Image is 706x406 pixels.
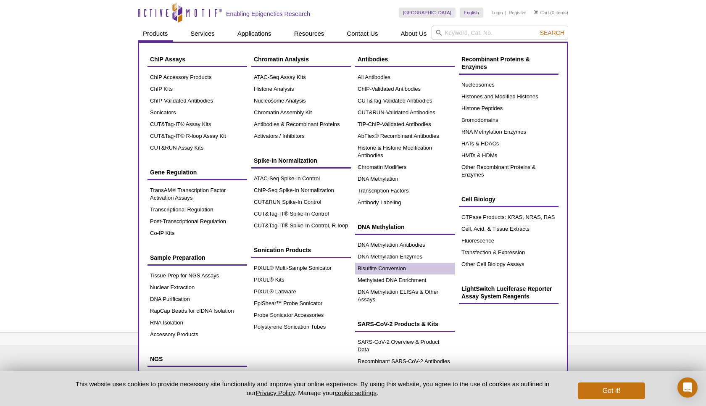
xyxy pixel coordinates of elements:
a: Cart [534,10,549,16]
a: Methylated DNA Enrichment [355,274,455,286]
a: Nuclear Extraction [148,282,247,293]
a: PIXUL® Labware [251,286,351,298]
a: Antibodies [355,51,455,67]
a: Recombinant Proteins & Enzymes [459,51,558,75]
a: Transcription Factors [355,185,455,197]
a: TIP-ChIP-Validated Antibodies [355,119,455,130]
a: Tissue Prep for NGS Assays [148,270,247,282]
a: Cell, Acid, & Tissue Extracts [459,223,558,235]
span: LightSwitch Luciferase Reporter Assay System Reagents [461,285,552,300]
a: About Us [396,26,432,42]
a: DNA Methylation ELISAs & Other Assays [355,286,455,306]
a: Sonication Products [251,242,351,258]
a: ChIP Kits [148,83,247,95]
a: [GEOGRAPHIC_DATA] [399,8,456,18]
a: ChIP Assays [148,51,247,67]
p: This website uses cookies to provide necessary site functionality and improve your online experie... [61,380,564,397]
a: Probe Sonicator Accessories [251,309,351,321]
a: RNA Isolation [148,317,247,329]
button: Search [537,29,567,37]
a: Antibodies & Recombinant Proteins [251,119,351,130]
a: RapCap Beads for cfDNA Isolation [148,305,247,317]
a: Services [185,26,220,42]
a: Histone & Histone Modification Antibodies [355,142,455,161]
a: Products [138,26,173,42]
span: DNA Methylation [358,224,404,230]
a: Sample Preparation [148,250,247,266]
span: Search [540,29,564,36]
a: Other Recombinant Proteins & Enzymes [459,161,558,181]
input: Keyword, Cat. No. [432,26,568,40]
a: Resources [289,26,329,42]
a: Chromatin Assembly Kit [251,107,351,119]
a: Gene Regulation [148,164,247,180]
span: Chromatin Analysis [254,56,309,63]
a: HMTs & HDMs [459,150,558,161]
a: Spike-In Normalization [251,153,351,169]
span: SARS-CoV-2 Products & Kits [358,321,438,327]
a: CUT&RUN-Validated Antibodies [355,107,455,119]
h2: Enabling Epigenetics Research [226,10,310,18]
li: (0 items) [534,8,568,18]
li: | [505,8,506,18]
span: Antibodies [358,56,388,63]
a: Cell Biology [459,191,558,207]
a: Nucleosomes [459,79,558,91]
span: Cell Biology [461,196,495,203]
a: Bisulfite Conversion [355,263,455,274]
a: PIXUL® Multi-Sample Sonicator [251,262,351,274]
a: Chromatin Analysis [251,51,351,67]
a: Recombinant SARS-CoV-2 Antibodies [355,356,455,367]
a: Polystyrene Sonication Tubes [251,321,351,333]
a: Histones and Modified Histones [459,91,558,103]
img: Your Cart [534,10,538,14]
a: ChIP-Validated Antibodies [355,83,455,95]
a: ChIP Accessory Products [148,71,247,83]
span: Spike-In Normalization [254,157,317,164]
button: Got it! [578,382,645,399]
a: LightSwitch Luciferase Reporter Assay System Reagents [459,281,558,304]
a: CUT&Tag-Validated Antibodies [355,95,455,107]
a: CUT&RUN Assay Kits [148,142,247,154]
button: cookie settings [335,389,377,396]
a: Applications [232,26,277,42]
a: ATAC-Seq Assay Kits [251,71,351,83]
a: Chromatin Modifiers [355,161,455,173]
a: Bromodomains [459,114,558,126]
a: CUT&Tag-IT® Spike-In Control [251,208,351,220]
a: All Antibodies [355,71,455,83]
a: English [460,8,483,18]
a: Co-IP Kits [148,227,247,239]
a: PIXUL® Kits [251,274,351,286]
span: Gene Regulation [150,169,197,176]
a: Activators / Inhibitors [251,130,351,142]
a: CUT&Tag-IT® Spike-In Control, R-loop [251,220,351,232]
span: Sample Preparation [150,254,205,261]
a: Other Cell Biology Assays [459,258,558,270]
a: DNA Methylation Enzymes [355,251,455,263]
a: Sonicators [148,107,247,119]
a: Post-Transcriptional Regulation [148,216,247,227]
a: GTPase Products: KRAS, NRAS, RAS [459,211,558,223]
a: DNA Methylation Antibodies [355,239,455,251]
a: Nucleosome Analysis [251,95,351,107]
a: SARS-CoV-2 Overview & Product Data [355,336,455,356]
div: Open Intercom Messenger [677,377,698,398]
a: ATAC-Seq Spike-In Control [251,173,351,185]
a: DNA Purification [148,293,247,305]
a: Histone Peptides [459,103,558,114]
a: Register [508,10,526,16]
a: EpiShear™ Probe Sonicator [251,298,351,309]
span: Sonication Products [254,247,311,253]
a: CUT&Tag-IT® R-loop Assay Kit [148,130,247,142]
a: Accessory Products [148,329,247,340]
a: CUT&Tag-IT® Assay Kits [148,119,247,130]
a: Transfection & Expression [459,247,558,258]
a: TransAM® Transcription Factor Activation Assays [148,185,247,204]
a: Contact Us [342,26,383,42]
a: Antibody Labeling [355,197,455,208]
a: Transcriptional Regulation [148,204,247,216]
a: ChIP-Seq Spike-In Normalization [251,185,351,196]
a: SARS-CoV-2 Products & Kits [355,316,455,332]
a: Fluorescence [459,235,558,247]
